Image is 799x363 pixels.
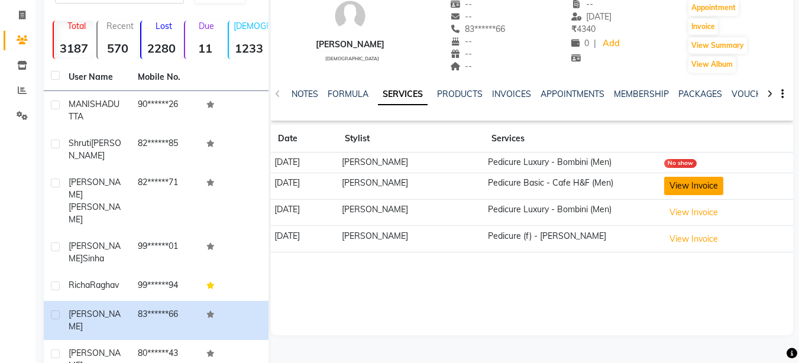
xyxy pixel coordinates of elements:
td: [PERSON_NAME] [338,226,484,252]
p: Lost [146,21,182,31]
span: [DATE] [571,11,612,22]
div: [PERSON_NAME] [316,38,384,51]
button: View Invoice [664,203,723,222]
a: VOUCHERS [732,89,778,99]
a: Add [601,35,622,52]
td: [PERSON_NAME] [338,153,484,173]
span: ₹ [571,24,577,34]
button: View Summary [688,37,747,54]
td: [DATE] [271,173,338,199]
td: Pedicure (f) - [PERSON_NAME] [484,226,661,252]
span: Shruti [69,138,91,148]
span: -- [450,61,473,72]
button: View Invoice [664,230,723,248]
p: [DEMOGRAPHIC_DATA] [234,21,269,31]
a: PRODUCTS [437,89,483,99]
span: Raghav [90,280,119,290]
span: -- [450,48,473,59]
button: View Invoice [664,177,723,195]
td: Pedicure Basic - Cafe H&F (Men) [484,173,661,199]
button: View Album [688,56,736,73]
p: Total [59,21,94,31]
td: Pedicure Luxury - Bombini (Men) [484,153,661,173]
a: NOTES [292,89,318,99]
span: MANISHA [69,99,108,109]
td: [DATE] [271,199,338,226]
th: Stylist [338,125,484,153]
th: Mobile No. [131,64,200,91]
span: 4340 [571,24,596,34]
span: Sinha [83,253,104,264]
strong: 11 [185,41,225,56]
button: Invoice [688,18,718,35]
span: | [594,37,596,50]
td: Pedicure Luxury - Bombini (Men) [484,199,661,226]
span: 0 [571,38,589,48]
a: SERVICES [378,84,428,105]
td: [PERSON_NAME] [338,173,484,199]
strong: 2280 [141,41,182,56]
th: User Name [62,64,131,91]
span: Richa [69,280,90,290]
strong: 570 [98,41,138,56]
a: APPOINTMENTS [541,89,604,99]
span: -- [450,11,473,22]
span: [PERSON_NAME] [69,309,121,332]
strong: 3187 [54,41,94,56]
th: Date [271,125,338,153]
span: [PERSON_NAME] [69,177,121,200]
div: No show [664,159,697,168]
th: Services [484,125,661,153]
span: [DEMOGRAPHIC_DATA] [325,56,379,61]
td: [PERSON_NAME] [338,199,484,226]
p: Recent [102,21,138,31]
td: [DATE] [271,153,338,173]
strong: 1233 [229,41,269,56]
a: PACKAGES [678,89,722,99]
span: -- [450,36,473,47]
td: [DATE] [271,226,338,252]
p: Due [187,21,225,31]
a: INVOICES [492,89,531,99]
span: [PERSON_NAME] [69,241,121,264]
span: [PERSON_NAME] [69,202,121,225]
a: FORMULA [328,89,368,99]
span: [PERSON_NAME] [69,138,121,161]
a: MEMBERSHIP [614,89,669,99]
